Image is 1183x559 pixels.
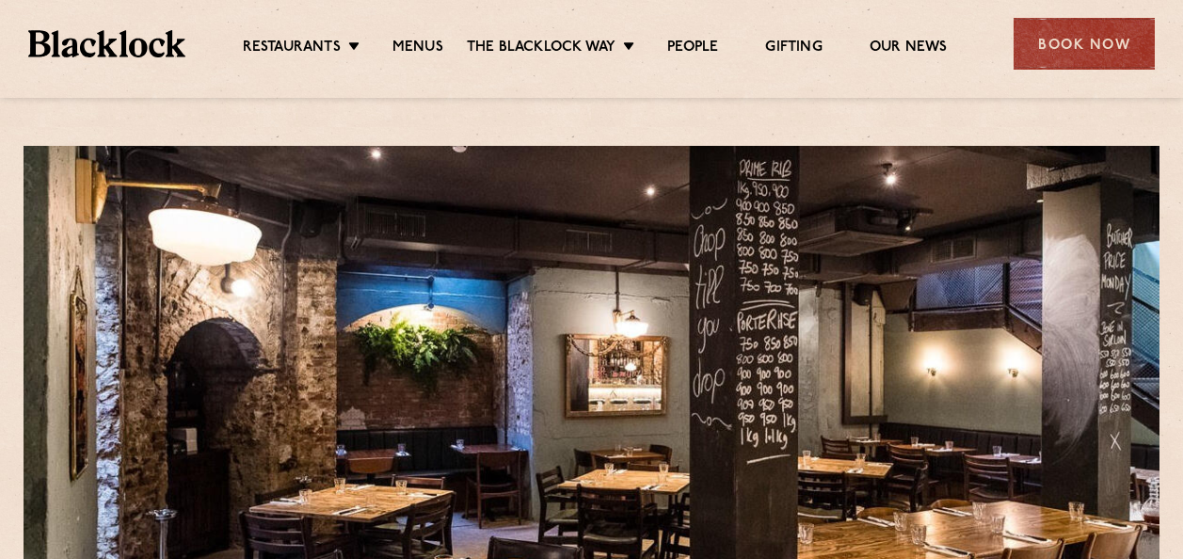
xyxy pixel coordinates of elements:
[467,39,615,59] a: The Blacklock Way
[243,39,341,59] a: Restaurants
[28,30,185,56] img: BL_Textured_Logo-footer-cropped.svg
[392,39,443,59] a: Menus
[765,39,822,59] a: Gifting
[667,39,718,59] a: People
[1014,18,1155,70] div: Book Now
[870,39,948,59] a: Our News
